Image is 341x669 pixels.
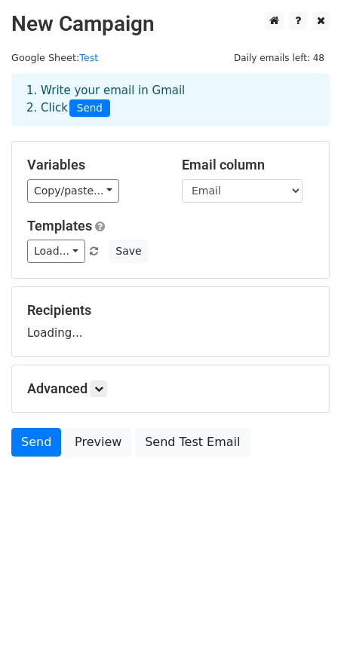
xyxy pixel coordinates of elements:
small: Google Sheet: [11,52,98,63]
button: Save [109,240,148,263]
a: Test [79,52,98,63]
h5: Recipients [27,302,314,319]
a: Daily emails left: 48 [229,52,330,63]
a: Send Test Email [135,428,250,457]
div: 1. Write your email in Gmail 2. Click [15,82,326,117]
a: Preview [65,428,131,457]
h5: Email column [182,157,314,173]
a: Send [11,428,61,457]
a: Copy/paste... [27,179,119,203]
span: Daily emails left: 48 [229,50,330,66]
div: Loading... [27,302,314,341]
h5: Advanced [27,380,314,397]
a: Templates [27,218,92,234]
h5: Variables [27,157,159,173]
span: Send [69,99,110,118]
a: Load... [27,240,85,263]
h2: New Campaign [11,11,330,37]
